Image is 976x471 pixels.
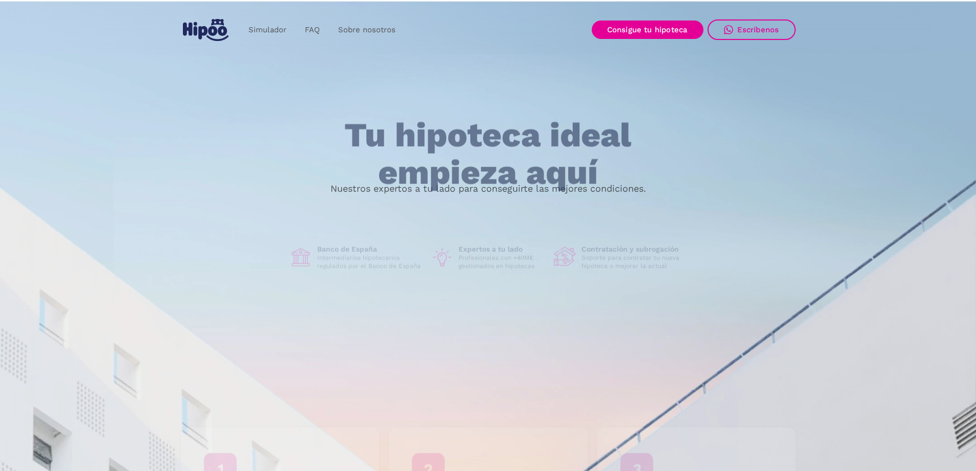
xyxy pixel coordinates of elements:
[330,185,646,193] p: Nuestros expertos a tu lado para conseguirte las mejores condiciones.
[296,20,329,40] a: FAQ
[329,20,405,40] a: Sobre nosotros
[294,117,682,191] h1: Tu hipoteca ideal empieza aquí
[582,244,687,254] h1: Contratación y subrogación
[737,25,779,34] div: Escríbenos
[582,254,687,270] p: Soporte para contratar tu nueva hipoteca o mejorar la actual
[592,21,703,39] a: Consigue tu hipoteca
[239,20,296,40] a: Simulador
[708,19,796,40] a: Escríbenos
[317,254,423,270] p: Intermediarios hipotecarios regulados por el Banco de España
[459,244,546,254] h1: Expertos a tu lado
[317,244,423,254] h1: Banco de España
[459,254,546,270] p: Profesionales con +40M€ gestionados en hipotecas
[181,15,231,45] a: home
